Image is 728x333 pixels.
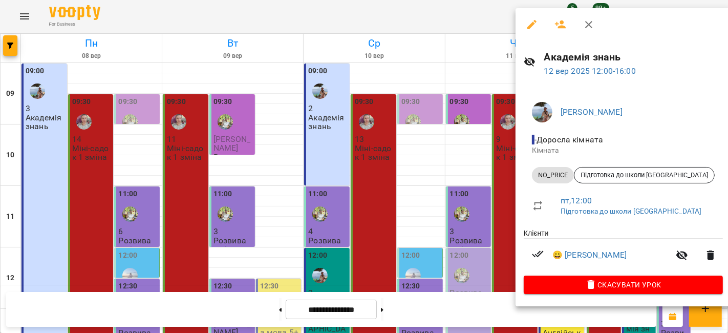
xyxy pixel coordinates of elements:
[532,102,552,122] img: d2c115b4bdc21683d5e0fb02c4f18fe0.jpg
[561,207,701,215] a: Підготовка до школи [GEOGRAPHIC_DATA]
[574,167,715,183] div: Підготовка до школи [GEOGRAPHIC_DATA]
[524,276,723,294] button: Скасувати Урок
[561,107,623,117] a: [PERSON_NAME]
[544,66,636,76] a: 12 вер 2025 12:00-16:00
[552,249,627,261] a: 😀 [PERSON_NAME]
[532,135,606,144] span: - Доросла кімната
[532,279,715,291] span: Скасувати Урок
[532,171,574,180] span: NO_PRICE
[524,228,723,276] ul: Клієнти
[532,248,544,260] svg: Візит сплачено
[532,145,715,156] p: Кімната
[561,196,592,205] a: пт , 12:00
[544,49,723,65] h6: Академія знань
[574,171,714,180] span: Підготовка до школи [GEOGRAPHIC_DATA]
